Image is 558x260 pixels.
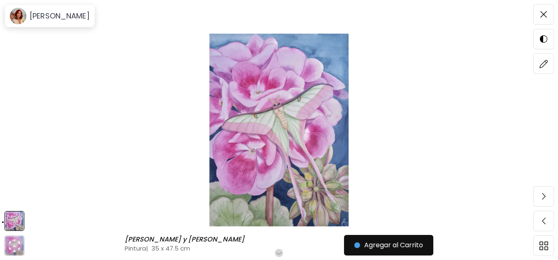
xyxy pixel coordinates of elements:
[30,11,90,21] h6: [PERSON_NAME]
[125,235,246,244] h6: [PERSON_NAME] y [PERSON_NAME]
[354,240,423,250] span: Agregar al Carrito
[8,239,21,252] div: animation
[344,235,433,255] button: Agregar al Carrito
[125,244,364,253] h4: Pintura | 35 x 47.5 cm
